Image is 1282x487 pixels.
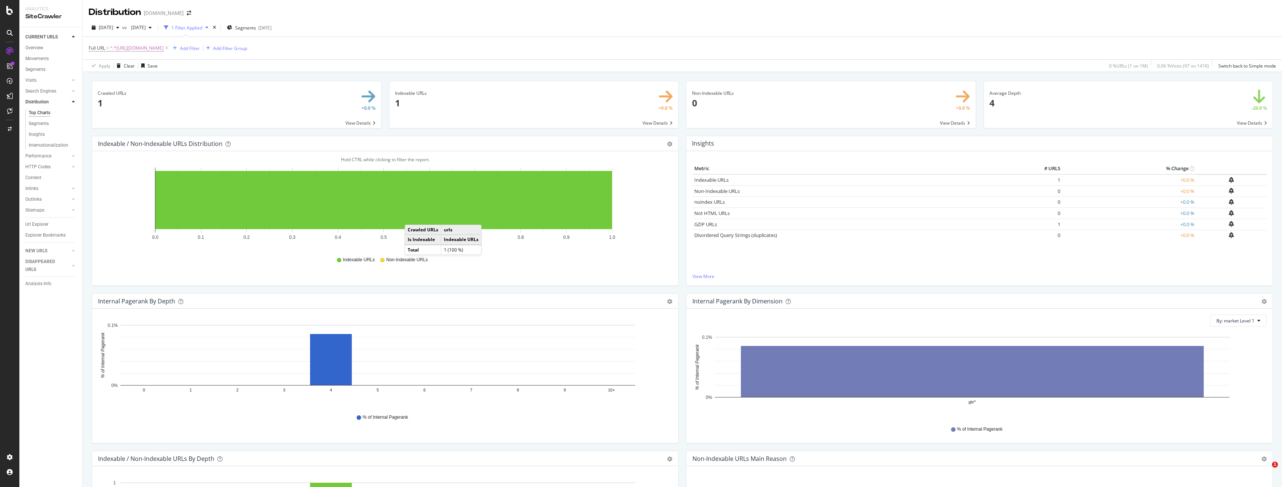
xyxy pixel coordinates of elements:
[1229,232,1234,238] div: bell-plus
[667,141,672,147] div: gear
[106,45,109,51] span: =
[692,273,1267,280] a: View More
[25,258,70,274] a: DISAPPEARED URLS
[1062,163,1196,174] th: % Change
[128,24,146,31] span: 2025 Jan. 14th
[128,22,155,34] button: [DATE]
[98,163,670,250] div: A chart.
[386,257,427,263] span: Non-Indexable URLs
[25,66,45,74] div: Segments
[1109,63,1148,69] div: 0 % URLs ( 1 on 1M )
[1062,219,1196,230] td: +0.0 %
[25,98,49,106] div: Distribution
[1272,462,1278,468] span: 1
[1218,63,1276,69] div: Switch back to Simple mode
[203,44,247,53] button: Add Filter Group
[441,225,481,235] td: urls
[113,480,116,486] text: 1
[289,235,296,240] text: 0.3
[148,63,158,69] div: Save
[98,140,222,147] div: Indexable / Non-Indexable URLs Distribution
[25,77,37,84] div: Visits
[108,323,118,328] text: 0.1%
[124,63,135,69] div: Clear
[25,221,48,228] div: Url Explorer
[25,247,47,255] div: NEW URLS
[25,44,77,52] a: Overview
[1210,315,1267,327] button: By: market Level 1
[25,163,51,171] div: HTTP Codes
[25,66,77,74] a: Segments
[29,131,77,138] a: Insights
[29,120,49,128] div: Segments
[89,60,110,72] button: Apply
[694,177,729,183] a: Indexable URLs
[517,388,519,393] text: 8
[29,109,50,117] div: Top Charts
[89,45,105,51] span: Full URL
[143,388,145,393] text: 0
[25,258,63,274] div: DISAPPEARED URLS
[25,152,70,160] a: Performance
[211,24,218,31] div: times
[25,163,70,171] a: HTTP Codes
[405,245,441,255] td: Total
[1262,299,1267,304] div: gear
[110,43,164,53] span: ^.*[URL][DOMAIN_NAME]
[25,196,42,203] div: Outlinks
[692,138,714,149] h4: Insights
[667,456,672,462] div: gear
[694,210,730,216] a: Not HTML URLs
[122,24,128,31] span: vs
[335,235,341,240] text: 0.4
[98,455,214,462] div: Indexable / Non-Indexable URLs by Depth
[1008,219,1062,230] td: 1
[25,174,41,182] div: Content
[608,388,615,393] text: 10+
[25,206,70,214] a: Sitemaps
[25,87,70,95] a: Search Engines
[702,335,713,340] text: 0.1%
[180,45,200,51] div: Add Filter
[1216,318,1254,324] span: By: market Level 1
[1257,462,1275,480] iframe: Intercom live chat
[25,77,70,84] a: Visits
[152,235,158,240] text: 0.0
[1062,185,1196,197] td: +0.0 %
[89,6,141,19] div: Distribution
[1062,174,1196,186] td: +0.0 %
[518,235,524,240] text: 0.8
[25,98,70,106] a: Distribution
[441,245,481,255] td: 1 (100 %)
[283,388,285,393] text: 3
[100,332,105,378] text: % of Internal Pagerank
[99,24,113,31] span: 2025 Aug. 21st
[29,141,68,149] div: Internationalization
[694,232,777,238] a: Disordered Query Strings (duplicates)
[692,333,1264,419] svg: A chart.
[25,55,77,63] a: Movements
[405,235,441,245] td: Is Indexable
[1008,230,1062,241] td: 0
[25,87,56,95] div: Search Engines
[25,206,44,214] div: Sitemaps
[25,44,43,52] div: Overview
[1008,174,1062,186] td: 1
[99,63,110,69] div: Apply
[1215,60,1276,72] button: Switch back to Simple mode
[1062,208,1196,219] td: +0.0 %
[1008,197,1062,208] td: 0
[25,152,51,160] div: Performance
[171,25,202,31] div: 1 Filter Applied
[694,221,717,228] a: GZIP URLs
[1008,185,1062,197] td: 0
[190,388,192,393] text: 1
[25,280,51,288] div: Analysis Info
[224,22,275,34] button: Segments[DATE]
[98,321,670,407] svg: A chart.
[609,235,615,240] text: 1.0
[343,257,375,263] span: Indexable URLs
[692,455,787,462] div: Non-Indexable URLs Main Reason
[694,188,740,194] a: Non-Indexable URLs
